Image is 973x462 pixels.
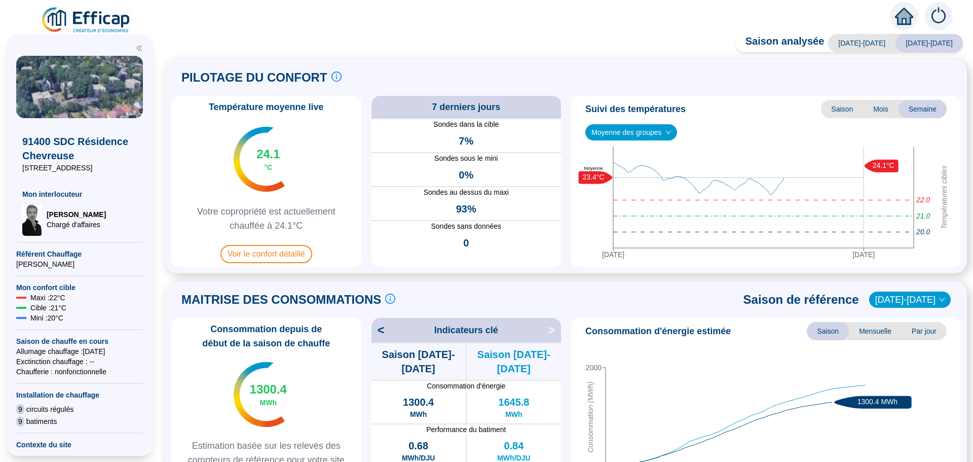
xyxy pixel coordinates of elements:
span: 0.68 [408,439,428,453]
img: indicateur températures [234,362,285,427]
span: Chargé d'affaires [47,220,106,230]
img: efficap energie logo [41,6,132,34]
span: Mensuelle [849,322,902,340]
span: Sondes sous le mini [371,153,562,164]
span: Voir le confort détaillé [220,245,312,263]
span: Cible : 21 °C [30,303,66,313]
span: > [548,322,561,338]
span: MAITRISE DES CONSOMMATIONS [181,292,381,308]
tspan: 2000 [586,364,602,372]
span: [PERSON_NAME] [47,209,106,220]
span: 1300.4 [403,395,434,409]
tspan: Consommation (MWh) [586,382,594,453]
span: Allumage chauffage : [DATE] [16,346,143,357]
tspan: [DATE] [602,251,624,259]
span: [DATE]-[DATE] [895,34,963,52]
span: home [895,7,913,25]
span: Température moyenne live [203,100,330,114]
span: Votre copropriété est actuellement chauffée à 24.1°C [175,204,357,233]
span: Par jour [902,322,947,340]
span: Consommation d'énergie estimée [585,324,731,338]
span: MWh [260,398,277,408]
span: double-left [136,45,143,52]
span: Sondes sans données [371,221,562,232]
span: Maxi : 22 °C [30,293,65,303]
span: Suivi des températures [585,102,686,116]
img: alerts [924,2,953,30]
span: Consommation depuis de début de la saison de chauffe [175,322,357,350]
span: 0.84 [504,439,523,453]
span: PILOTAGE DU CONFORT [181,69,327,86]
span: Saison de référence [743,292,859,308]
span: 7% [459,134,473,148]
text: 23.4°C [583,173,605,181]
span: Performance du batiment [371,424,562,435]
span: Consommation d'énergie [371,381,562,391]
span: Indicateurs clé [434,323,498,337]
span: Saison analysée [735,34,825,52]
span: 93% [456,202,476,216]
span: 7 derniers jours [432,100,500,114]
tspan: Températures cibles [940,166,948,230]
tspan: 21.0 [916,212,930,220]
span: MWh [505,409,522,419]
span: 1300.4 [250,381,287,398]
tspan: [DATE] [852,251,875,259]
span: Saison [DATE]-[DATE] [371,347,466,376]
span: Exctinction chauffage : -- [16,357,143,367]
span: circuits régulés [26,404,73,414]
span: Installation de chauffage [16,390,143,400]
span: batiments [26,416,57,427]
span: Sondes dans la cible [371,119,562,130]
span: Saison [821,100,863,118]
span: Mon interlocuteur [22,189,137,199]
span: Saison [DATE]-[DATE] [467,347,561,376]
span: 9 [16,416,24,427]
span: Mois [863,100,899,118]
span: < [371,322,385,338]
span: 0 [463,236,469,250]
span: info-circle [385,294,395,304]
span: Saison de chauffe en cours [16,336,143,346]
span: down [665,129,671,135]
img: indicateur températures [234,127,285,192]
span: Moyenne des groupes [591,125,671,140]
span: info-circle [331,72,342,82]
span: Contexte du site [16,440,143,450]
span: Chaufferie : non fonctionnelle [16,367,143,377]
span: Sondes au dessus du maxi [371,187,562,198]
span: MWh [410,409,427,419]
span: 24.1 [256,146,280,162]
span: [DATE]-[DATE] [828,34,895,52]
text: 1300.4 MWh [857,398,897,406]
span: 2022-2023 [875,292,945,307]
img: Chargé d'affaires [22,203,43,236]
span: [PERSON_NAME] [16,259,143,269]
span: 0% [459,168,473,182]
span: °C [264,162,272,172]
tspan: 22.0 [916,196,930,204]
span: 9 [16,404,24,414]
tspan: 20.0 [916,228,930,236]
span: 91400 SDC Résidence Chevreuse [22,134,137,163]
text: Moyenne [584,166,603,171]
span: Mon confort cible [16,282,143,293]
span: 1645.8 [498,395,529,409]
span: Mini : 20 °C [30,313,63,323]
text: 24.1°C [873,161,894,169]
span: Saison [807,322,849,340]
span: Semaine [899,100,947,118]
span: down [939,297,945,303]
span: Référent Chauffage [16,249,143,259]
span: [STREET_ADDRESS] [22,163,137,173]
